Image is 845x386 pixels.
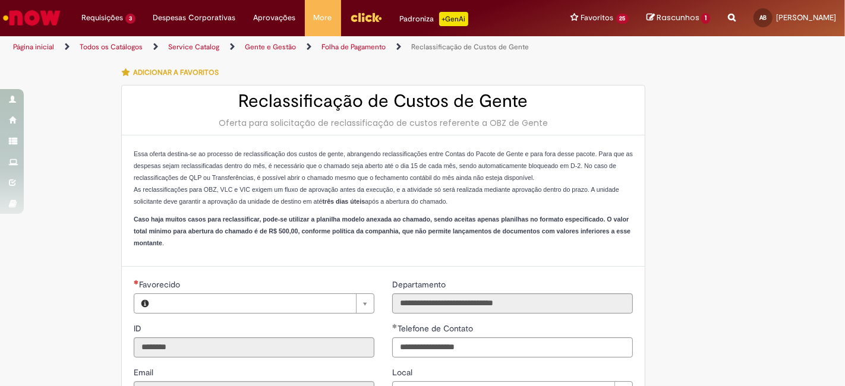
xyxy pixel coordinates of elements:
input: ID [134,337,374,357]
a: Reclassificação de Custos de Gente [411,42,529,52]
span: Necessários [134,280,139,284]
a: Todos os Catálogos [80,42,143,52]
span: Rascunhos [657,12,699,23]
span: Necessários - Favorecido [139,279,182,290]
input: Departamento [392,293,633,314]
img: click_logo_yellow_360x200.png [350,8,382,26]
span: Adicionar a Favoritos [133,68,219,77]
span: Essa oferta destina-se ao processo de reclassificação dos custos de gente, abrangendo reclassific... [134,150,633,181]
p: +GenAi [439,12,468,26]
a: Página inicial [13,42,54,52]
span: . [134,216,630,246]
label: Somente leitura - Email [134,366,156,378]
span: As reclassificações para OBZ, VLC e VIC exigem um fluxo de aprovação antes da execução, e a ativi... [134,186,619,205]
span: Somente leitura - Email [134,367,156,378]
span: 3 [125,14,135,24]
span: Local [392,367,415,378]
span: 25 [616,14,629,24]
span: Despesas Corporativas [153,12,236,24]
a: Service Catalog [168,42,219,52]
div: Padroniza [400,12,468,26]
button: Adicionar a Favoritos [121,60,225,85]
a: Gente e Gestão [245,42,296,52]
button: Favorecido, Visualizar este registro [134,294,156,313]
h2: Reclassificação de Custos de Gente [134,91,633,111]
div: Oferta para solicitação de reclassificação de custos referente a OBZ de Gente [134,117,633,129]
span: More [314,12,332,24]
a: Rascunhos [647,12,710,24]
span: 1 [701,13,710,24]
strong: Caso haja muitos casos para reclassificar, pode-se utilizar a planilha modelo anexada ao chamado,... [134,216,630,246]
label: Somente leitura - ID [134,322,144,334]
ul: Trilhas de página [9,36,554,58]
a: Limpar campo Favorecido [156,294,374,313]
span: Aprovações [254,12,296,24]
input: Telefone de Contato [392,337,633,357]
span: Favoritos [581,12,614,24]
span: Telefone de Contato [398,323,475,334]
span: AB [759,14,767,21]
span: [PERSON_NAME] [776,12,836,23]
label: Somente leitura - Departamento [392,279,448,290]
a: Folha de Pagamento [321,42,386,52]
span: Requisições [81,12,123,24]
span: Obrigatório Preenchido [392,324,398,328]
strong: três dias úteis [323,198,365,205]
img: ServiceNow [1,6,62,30]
